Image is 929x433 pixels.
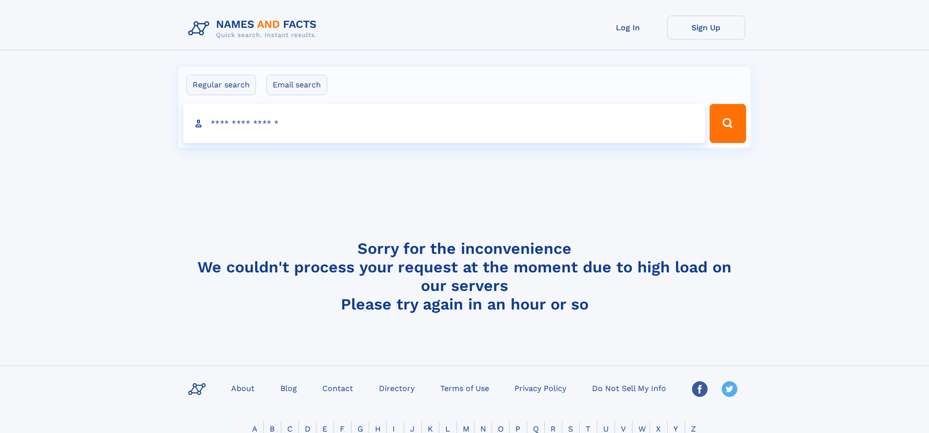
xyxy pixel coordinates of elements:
input: search input [183,104,706,143]
a: About [227,381,258,395]
h4: Sorry for the inconvenience We couldn't process your request at the moment due to high load on ou... [184,239,745,313]
a: Contact [318,381,357,395]
a: Log In [589,16,667,40]
button: Search Button [710,104,746,143]
a: Do Not Sell My Info [588,381,670,395]
img: Twitter [722,381,737,397]
a: Privacy Policy [511,381,570,395]
a: Sign Up [667,16,745,40]
img: Logo Names and Facts [184,16,325,42]
img: Facebook [692,381,708,397]
a: Terms of Use [436,381,493,395]
label: Regular search [186,75,256,95]
label: Email search [266,75,327,95]
a: Blog [277,381,301,395]
a: Directory [375,381,418,395]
